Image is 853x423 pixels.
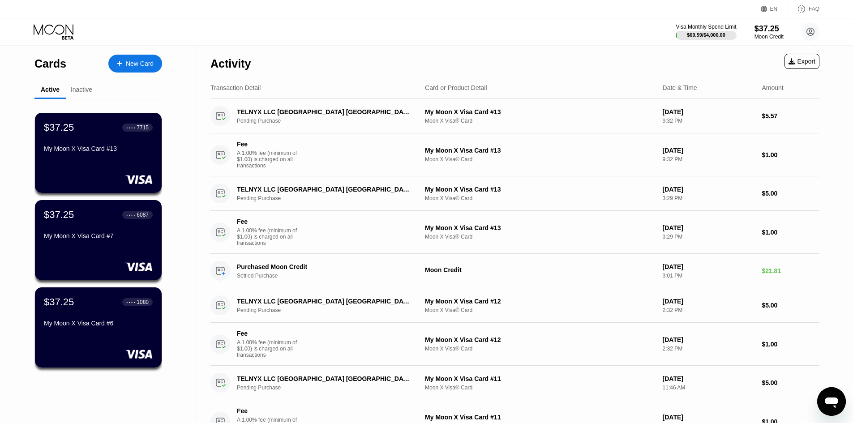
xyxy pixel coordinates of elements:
div: Card or Product Detail [425,84,487,91]
div: Moon X Visa® Card [425,118,656,124]
div: Moon X Visa® Card [425,234,656,240]
div: Active [41,86,60,93]
div: Activity [210,57,251,70]
div: My Moon X Visa Card #13 [425,147,656,154]
div: TELNYX LLC [GEOGRAPHIC_DATA] [GEOGRAPHIC_DATA]Pending PurchaseMy Moon X Visa Card #11Moon X Visa®... [210,366,819,400]
div: Moon Credit [754,34,784,40]
div: FeeA 1.00% fee (minimum of $1.00) is charged on all transactionsMy Moon X Visa Card #13Moon X Vis... [210,133,819,176]
div: ● ● ● ● [126,214,135,216]
div: 9:32 PM [663,118,755,124]
div: $1.00 [762,341,819,348]
div: TELNYX LLC [GEOGRAPHIC_DATA] [GEOGRAPHIC_DATA]Pending PurchaseMy Moon X Visa Card #13Moon X Visa®... [210,176,819,211]
div: Export [784,54,819,69]
div: Fee [237,330,300,337]
div: [DATE] [663,224,755,231]
div: Inactive [71,86,92,93]
div: Export [789,58,815,65]
div: $5.00 [762,302,819,309]
div: 1080 [137,299,149,305]
div: Moon X Visa® Card [425,385,656,391]
div: $37.25 [44,296,74,308]
div: TELNYX LLC [GEOGRAPHIC_DATA] [GEOGRAPHIC_DATA] [237,298,411,305]
div: FAQ [809,6,819,12]
div: 7715 [137,124,149,131]
div: $5.00 [762,379,819,386]
div: Settled Purchase [237,273,424,279]
div: 3:29 PM [663,234,755,240]
div: $37.25 [44,209,74,221]
div: [DATE] [663,414,755,421]
div: $1.00 [762,151,819,158]
div: $37.25● ● ● ●7715My Moon X Visa Card #13 [35,113,162,193]
div: My Moon X Visa Card #12 [425,298,656,305]
div: $5.00 [762,190,819,197]
div: EN [770,6,778,12]
div: TELNYX LLC [GEOGRAPHIC_DATA] [GEOGRAPHIC_DATA] [237,108,411,115]
div: ● ● ● ● [126,126,135,129]
div: Pending Purchase [237,385,424,391]
div: My Moon X Visa Card #12 [425,336,656,343]
div: Fee [237,141,300,148]
div: $37.25Moon Credit [754,24,784,40]
div: A 1.00% fee (minimum of $1.00) is charged on all transactions [237,150,304,169]
div: Purchased Moon CreditSettled PurchaseMoon Credit[DATE]3:01 PM$21.81 [210,254,819,288]
div: Visa Monthly Spend Limit$60.59/$4,000.00 [676,24,736,40]
div: Amount [762,84,783,91]
div: ● ● ● ● [126,301,135,303]
div: $37.25 [44,122,74,133]
div: $37.25 [754,24,784,34]
div: [DATE] [663,108,755,115]
div: [DATE] [663,186,755,193]
div: TELNYX LLC [GEOGRAPHIC_DATA] [GEOGRAPHIC_DATA] [237,375,411,382]
div: New Card [108,55,162,73]
div: New Card [126,60,154,68]
div: Date & Time [663,84,697,91]
iframe: Button to launch messaging window [817,387,846,416]
div: $21.81 [762,267,819,274]
div: Purchased Moon Credit [237,263,411,270]
div: TELNYX LLC [GEOGRAPHIC_DATA] [GEOGRAPHIC_DATA]Pending PurchaseMy Moon X Visa Card #12Moon X Visa®... [210,288,819,323]
div: 2:32 PM [663,307,755,313]
div: Pending Purchase [237,307,424,313]
div: 2:32 PM [663,346,755,352]
div: A 1.00% fee (minimum of $1.00) is charged on all transactions [237,339,304,358]
div: TELNYX LLC [GEOGRAPHIC_DATA] [GEOGRAPHIC_DATA] [237,186,411,193]
div: My Moon X Visa Card #7 [44,232,153,239]
div: TELNYX LLC [GEOGRAPHIC_DATA] [GEOGRAPHIC_DATA]Pending PurchaseMy Moon X Visa Card #13Moon X Visa®... [210,99,819,133]
div: 3:01 PM [663,273,755,279]
div: [DATE] [663,263,755,270]
div: FeeA 1.00% fee (minimum of $1.00) is charged on all transactionsMy Moon X Visa Card #13Moon X Vis... [210,211,819,254]
div: My Moon X Visa Card #13 [425,186,656,193]
div: Moon X Visa® Card [425,156,656,162]
div: Moon X Visa® Card [425,195,656,201]
div: [DATE] [663,147,755,154]
div: Pending Purchase [237,195,424,201]
div: $5.57 [762,112,819,120]
div: [DATE] [663,298,755,305]
div: EN [761,4,788,13]
div: Fee [237,407,300,414]
div: $37.25● ● ● ●1080My Moon X Visa Card #6 [35,287,162,367]
div: 3:29 PM [663,195,755,201]
div: Moon Credit [425,266,656,273]
div: Fee [237,218,300,225]
div: Pending Purchase [237,118,424,124]
div: Moon X Visa® Card [425,346,656,352]
div: FeeA 1.00% fee (minimum of $1.00) is charged on all transactionsMy Moon X Visa Card #12Moon X Vis... [210,323,819,366]
div: A 1.00% fee (minimum of $1.00) is charged on all transactions [237,227,304,246]
div: My Moon X Visa Card #6 [44,320,153,327]
div: Visa Monthly Spend Limit [676,24,736,30]
div: My Moon X Visa Card #11 [425,375,656,382]
div: My Moon X Visa Card #13 [44,145,153,152]
div: My Moon X Visa Card #11 [425,414,656,421]
div: $60.59 / $4,000.00 [687,32,725,38]
div: FAQ [788,4,819,13]
div: 11:46 AM [663,385,755,391]
div: $1.00 [762,229,819,236]
div: Transaction Detail [210,84,261,91]
div: $37.25● ● ● ●6087My Moon X Visa Card #7 [35,200,162,280]
div: 9:32 PM [663,156,755,162]
div: 6087 [137,212,149,218]
div: [DATE] [663,336,755,343]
